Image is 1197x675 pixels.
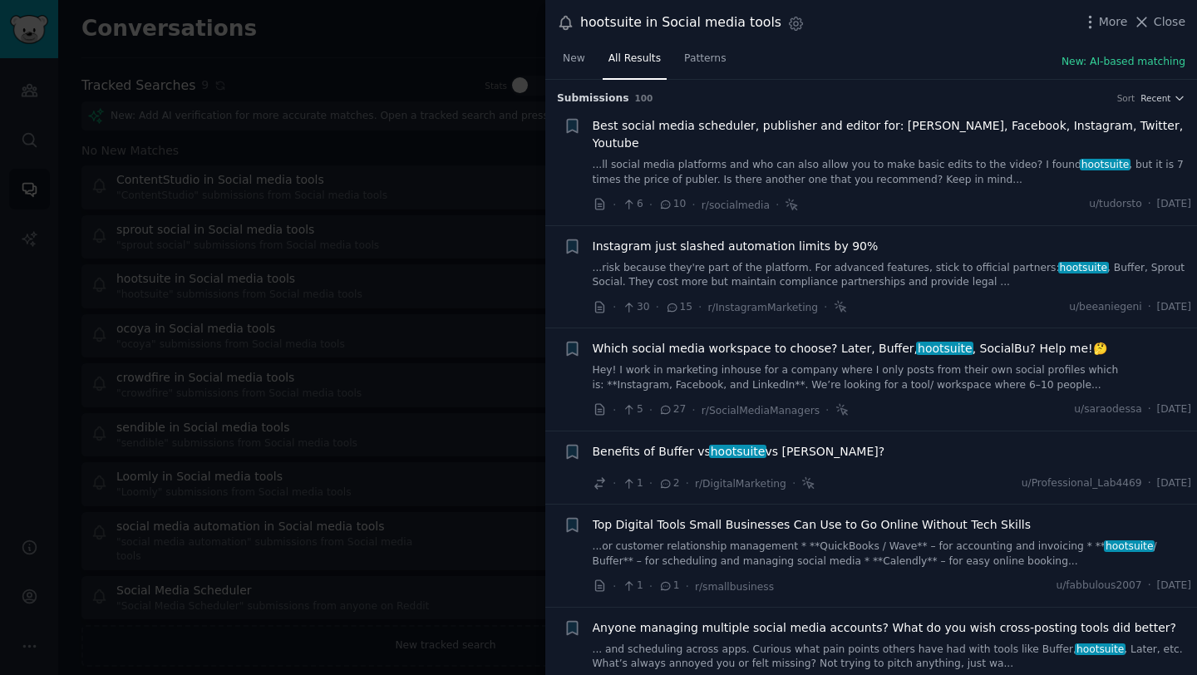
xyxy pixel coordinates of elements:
span: · [649,578,653,595]
span: r/socialmedia [702,200,770,211]
span: Submission s [557,91,629,106]
span: · [656,298,659,316]
span: · [698,298,702,316]
a: Instagram just slashed automation limits by 90% [593,238,879,255]
a: Which social media workspace to choose? Later, Buffer,hootsuite, SocialBu? Help me!🤔 [593,340,1107,357]
span: 1 [622,476,643,491]
span: 27 [658,402,686,417]
span: r/SocialMediaManagers [702,405,820,416]
span: u/beeaniegeni [1069,300,1141,315]
span: Benefits of Buffer vs vs [PERSON_NAME]? [593,443,885,461]
span: · [649,196,653,214]
span: Patterns [684,52,726,67]
span: 30 [622,300,649,315]
span: Recent [1140,92,1170,104]
span: · [1148,402,1151,417]
span: 2 [658,476,679,491]
span: [DATE] [1157,197,1191,212]
span: More [1099,13,1128,31]
a: Hey! I work in marketing inhouse for a company where I only posts from their own social profiles ... [593,363,1192,392]
span: r/InstagramMarketing [708,302,819,313]
span: · [1148,300,1151,315]
span: hootsuite [1080,159,1130,170]
span: r/DigitalMarketing [695,478,786,490]
span: New [563,52,585,67]
span: · [824,298,827,316]
span: · [825,402,829,419]
span: · [1148,579,1151,594]
span: Close [1154,13,1185,31]
a: New [557,46,591,80]
span: · [686,578,689,595]
a: Best social media scheduler, publisher and editor for: [PERSON_NAME], Facebook, Instagram, Twitte... [593,117,1192,152]
span: hootsuite [1104,540,1155,552]
span: u/tudorsto [1089,197,1141,212]
span: · [792,475,796,492]
span: [DATE] [1157,579,1191,594]
a: Patterns [678,46,731,80]
a: Top Digital Tools Small Businesses Can Use to Go Online Without Tech Skills [593,516,1031,534]
span: · [686,475,689,492]
span: r/smallbusiness [695,581,774,593]
button: Close [1133,13,1185,31]
button: New: AI-based matching [1062,55,1185,70]
div: hootsuite in Social media tools [580,12,781,33]
span: · [613,475,616,492]
span: · [1148,476,1151,491]
span: · [613,578,616,595]
span: 100 [635,93,653,103]
span: · [613,402,616,419]
span: 5 [622,402,643,417]
span: Which social media workspace to choose? Later, Buffer, , SocialBu? Help me!🤔 [593,340,1107,357]
span: 6 [622,197,643,212]
a: ...or customer relationship management * **QuickBooks / Wave** – for accounting and invoicing * *... [593,540,1192,569]
span: hootsuite [709,445,766,458]
div: Sort [1117,92,1135,104]
span: All Results [608,52,661,67]
span: u/Professional_Lab4469 [1022,476,1142,491]
button: More [1081,13,1128,31]
span: [DATE] [1157,476,1191,491]
a: Benefits of Buffer vshootsuitevs [PERSON_NAME]? [593,443,885,461]
a: ... and scheduling across apps. Curious what pain points others have had with tools like Buffer,h... [593,643,1192,672]
span: hootsuite [1058,262,1109,273]
span: · [1148,197,1151,212]
span: 10 [658,197,686,212]
span: · [692,402,695,419]
span: u/fabbulous2007 [1056,579,1141,594]
span: 15 [665,300,692,315]
span: hootsuite [916,342,973,355]
span: · [649,402,653,419]
span: 1 [658,579,679,594]
span: · [776,196,779,214]
span: · [613,298,616,316]
span: [DATE] [1157,402,1191,417]
span: [DATE] [1157,300,1191,315]
a: ...risk because they're part of the platform. For advanced features, stick to official partners:h... [593,261,1192,290]
span: · [649,475,653,492]
a: All Results [603,46,667,80]
span: · [613,196,616,214]
a: ...ll social media platforms and who can also allow you to make basic edits to the video? I found... [593,158,1192,187]
button: Recent [1140,92,1185,104]
span: · [692,196,695,214]
a: Anyone managing multiple social media accounts? What do you wish cross-posting tools did better? [593,619,1176,637]
span: hootsuite [1075,643,1126,655]
span: 1 [622,579,643,594]
span: u/saraodessa [1074,402,1141,417]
